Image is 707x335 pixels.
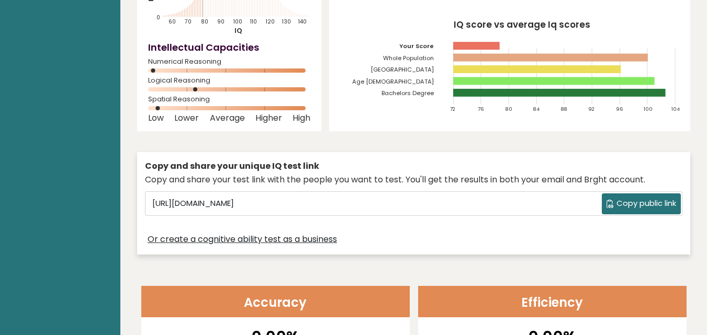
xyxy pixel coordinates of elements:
span: Numerical Reasoning [148,60,310,64]
header: Accuracy [141,286,410,317]
tspan: 0 [156,14,160,22]
tspan: Bachelors Degree [381,89,434,97]
tspan: [GEOGRAPHIC_DATA] [371,65,434,74]
tspan: IQ score vs average Iq scores [454,18,590,31]
tspan: 110 [251,18,257,26]
tspan: 80 [201,18,209,26]
tspan: 76 [478,106,484,112]
tspan: 84 [533,106,540,112]
tspan: 140 [299,18,307,26]
tspan: 90 [217,18,225,26]
button: Copy public link [602,193,681,214]
span: Copy public link [616,198,676,210]
tspan: 88 [561,106,567,112]
a: Or create a cognitive ability test as a business [148,233,337,246]
span: Low [148,116,164,120]
tspan: 96 [616,106,624,112]
tspan: 72 [450,106,455,112]
span: Spatial Reasoning [148,97,310,101]
tspan: 100 [234,18,243,26]
tspan: IQ [235,26,243,35]
h4: Intellectual Capacities [148,40,310,54]
tspan: 92 [589,106,595,112]
tspan: Your Score [399,42,434,50]
span: Logical Reasoning [148,78,310,83]
span: High [293,116,310,120]
div: Copy and share your unique IQ test link [145,160,682,172]
tspan: 80 [506,106,512,112]
tspan: 100 [644,106,653,112]
span: Higher [255,116,282,120]
tspan: 130 [282,18,291,26]
header: Efficiency [418,286,687,317]
tspan: 70 [185,18,192,26]
div: Copy and share your test link with the people you want to test. You'll get the results in both yo... [145,174,682,186]
tspan: 120 [266,18,275,26]
tspan: Whole Population [383,54,434,62]
span: Average [210,116,245,120]
tspan: Age [DEMOGRAPHIC_DATA] [352,77,434,86]
tspan: 60 [169,18,176,26]
tspan: 104 [671,106,680,112]
span: Lower [174,116,199,120]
